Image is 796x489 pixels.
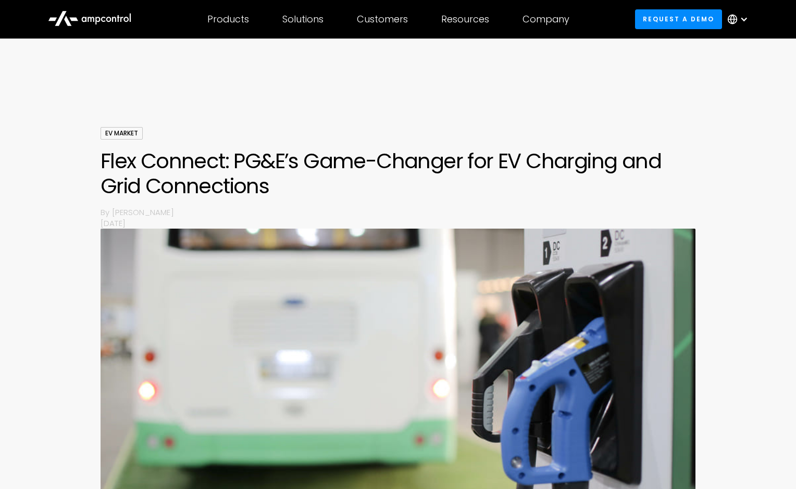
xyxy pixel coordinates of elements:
div: Products [207,14,249,25]
p: By [101,207,112,218]
h1: Flex Connect: PG&E’s Game-Changer for EV Charging and Grid Connections [101,148,695,198]
div: Resources [441,14,489,25]
p: [PERSON_NAME] [112,207,695,218]
div: Customers [357,14,408,25]
p: [DATE] [101,218,695,229]
div: Solutions [282,14,324,25]
div: Company [523,14,569,25]
a: Request a demo [635,9,723,29]
div: EV Market [101,127,143,140]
